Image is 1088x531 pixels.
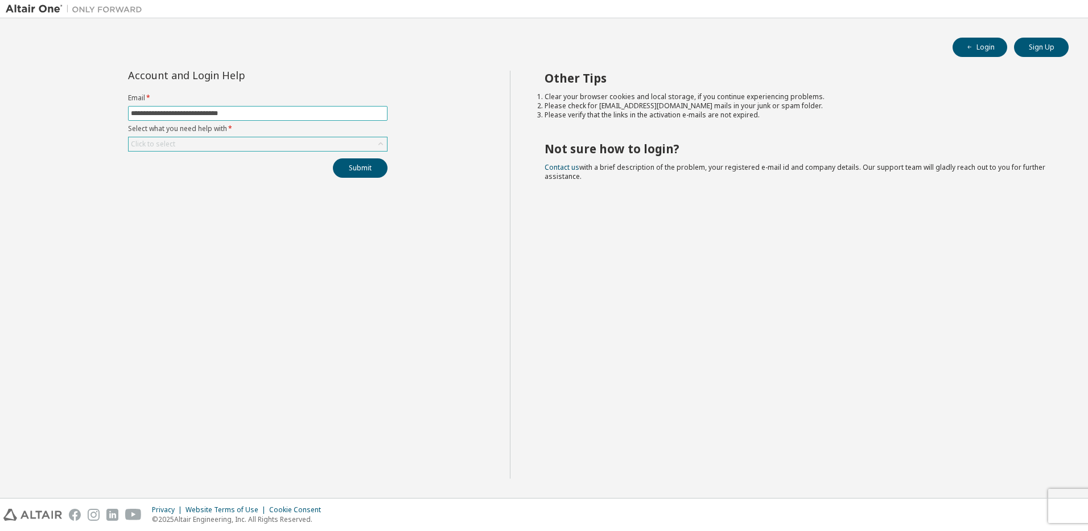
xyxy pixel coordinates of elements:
div: Click to select [131,140,175,149]
label: Select what you need help with [128,124,388,133]
h2: Not sure how to login? [545,141,1049,156]
div: Cookie Consent [269,505,328,514]
li: Clear your browser cookies and local storage, if you continue experiencing problems. [545,92,1049,101]
img: Altair One [6,3,148,15]
div: Privacy [152,505,186,514]
button: Submit [333,158,388,178]
li: Please verify that the links in the activation e-mails are not expired. [545,111,1049,120]
img: linkedin.svg [106,509,118,521]
img: instagram.svg [88,509,100,521]
p: © 2025 Altair Engineering, Inc. All Rights Reserved. [152,514,328,524]
div: Account and Login Help [128,71,336,80]
li: Please check for [EMAIL_ADDRESS][DOMAIN_NAME] mails in your junk or spam folder. [545,101,1049,111]
div: Click to select [129,137,387,151]
button: Sign Up [1014,38,1069,57]
img: youtube.svg [125,509,142,521]
span: with a brief description of the problem, your registered e-mail id and company details. Our suppo... [545,162,1045,181]
h2: Other Tips [545,71,1049,85]
button: Login [953,38,1007,57]
label: Email [128,93,388,103]
div: Website Terms of Use [186,505,269,514]
a: Contact us [545,162,579,172]
img: altair_logo.svg [3,509,62,521]
img: facebook.svg [69,509,81,521]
